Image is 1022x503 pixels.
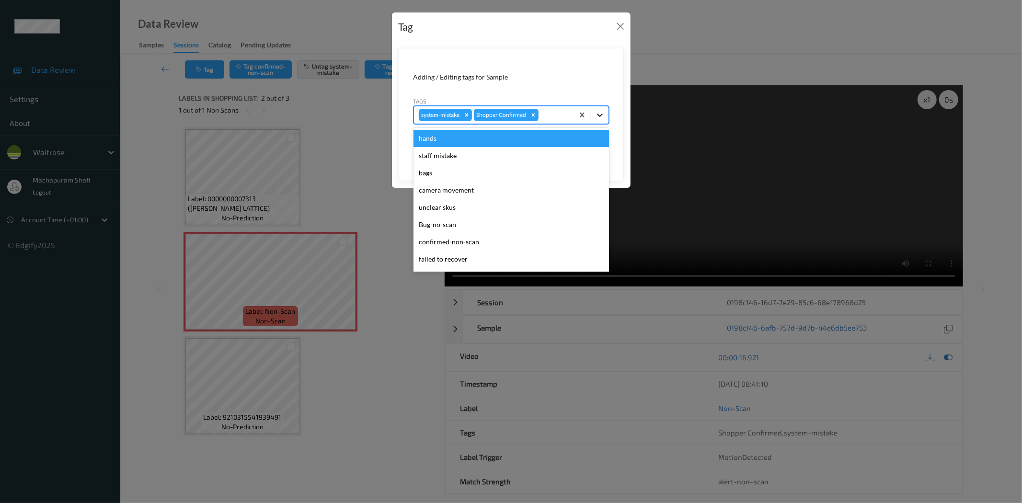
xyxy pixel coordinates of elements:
div: product recovered [413,268,609,285]
div: camera movement [413,182,609,199]
div: bags [413,164,609,182]
div: Shopper Confirmed [474,109,528,121]
button: Close [614,20,627,33]
div: unclear skus [413,199,609,216]
div: Adding / Editing tags for Sample [413,72,609,82]
div: Bug-no-scan [413,216,609,233]
div: Remove system-mistake [461,109,472,121]
div: failed to recover [413,251,609,268]
div: Remove Shopper Confirmed [528,109,539,121]
div: staff mistake [413,147,609,164]
div: hands [413,130,609,147]
div: system-mistake [419,109,461,121]
label: Tags [413,97,427,105]
div: confirmed-non-scan [413,233,609,251]
div: Tag [399,19,413,34]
